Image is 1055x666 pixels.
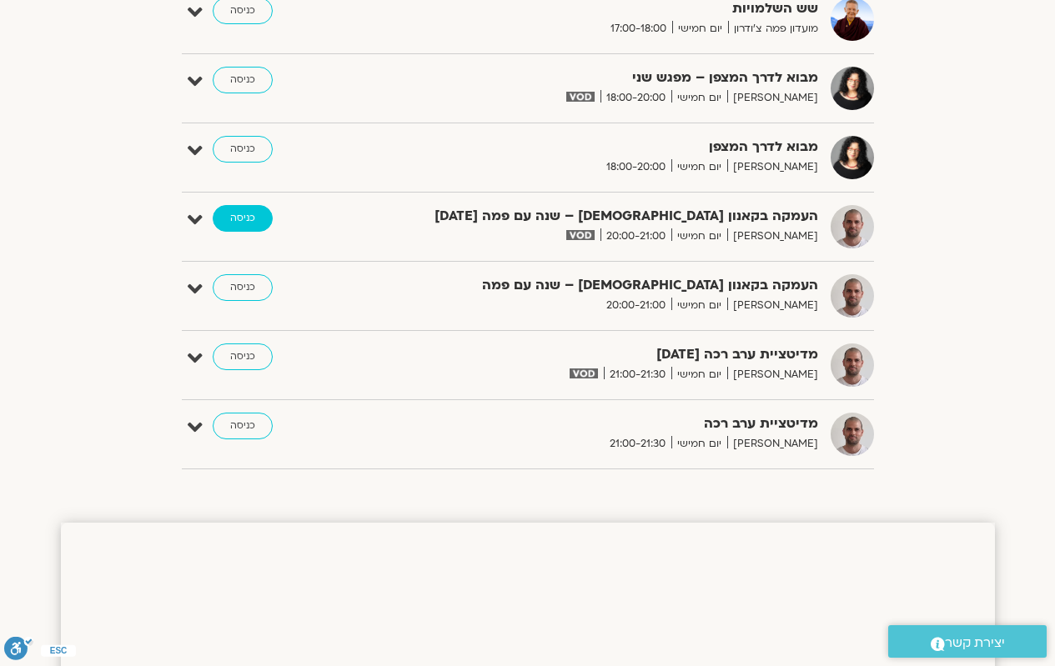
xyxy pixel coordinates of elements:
[409,205,818,228] strong: העמקה בקאנון [DEMOGRAPHIC_DATA] – שנה עם פמה [DATE]
[409,136,818,158] strong: מבוא לדרך המצפן
[945,632,1005,654] span: יצירת קשר
[409,343,818,366] strong: מדיטציית ערב רכה [DATE]
[600,228,671,245] span: 20:00-21:00
[409,413,818,435] strong: מדיטציית ערב רכה
[600,158,671,176] span: 18:00-20:00
[727,89,818,107] span: [PERSON_NAME]
[566,230,594,240] img: vodicon
[213,205,273,232] a: כניסה
[213,136,273,163] a: כניסה
[213,274,273,301] a: כניסה
[409,67,818,89] strong: מבוא לדרך המצפן – מפגש שני
[600,297,671,314] span: 20:00-21:00
[727,435,818,453] span: [PERSON_NAME]
[604,366,671,383] span: 21:00-21:30
[672,20,728,38] span: יום חמישי
[213,67,273,93] a: כניסה
[727,158,818,176] span: [PERSON_NAME]
[671,435,727,453] span: יום חמישי
[213,343,273,370] a: כניסה
[671,297,727,314] span: יום חמישי
[727,228,818,245] span: [PERSON_NAME]
[671,228,727,245] span: יום חמישי
[671,366,727,383] span: יום חמישי
[671,89,727,107] span: יום חמישי
[605,20,672,38] span: 17:00-18:00
[888,625,1047,658] a: יצירת קשר
[213,413,273,439] a: כניסה
[570,368,597,378] img: vodicon
[727,297,818,314] span: [PERSON_NAME]
[604,435,671,453] span: 21:00-21:30
[728,20,818,38] span: מועדון פמה צ'ודרון
[727,366,818,383] span: [PERSON_NAME]
[409,274,818,297] strong: העמקה בקאנון [DEMOGRAPHIC_DATA] – שנה עם פמה
[671,158,727,176] span: יום חמישי
[600,89,671,107] span: 18:00-20:00
[566,92,594,102] img: vodicon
